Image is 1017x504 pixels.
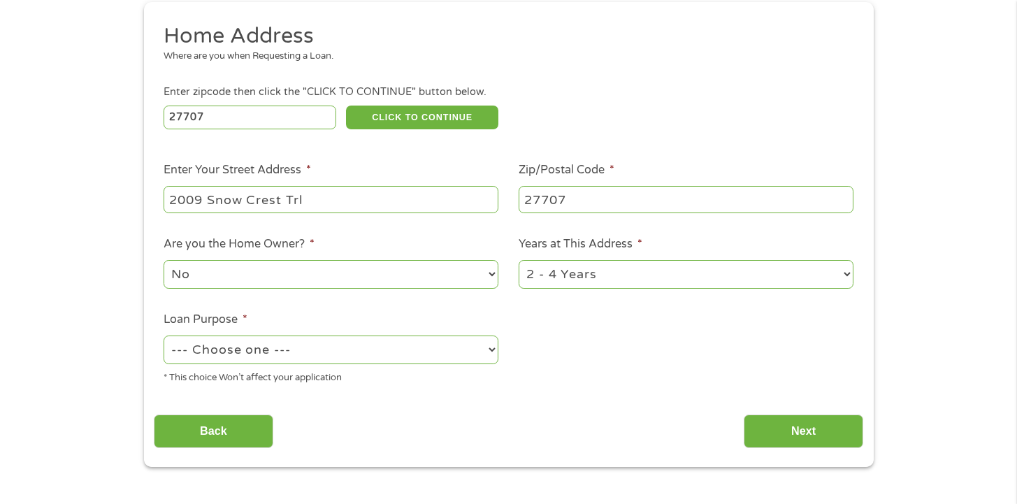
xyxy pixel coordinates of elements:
h2: Home Address [164,22,843,50]
label: Enter Your Street Address [164,163,311,178]
label: Zip/Postal Code [519,163,614,178]
label: Years at This Address [519,237,642,252]
input: Enter Zipcode (e.g 01510) [164,106,336,129]
input: 1 Main Street [164,186,498,213]
div: Enter zipcode then click the "CLICK TO CONTINUE" button below. [164,85,853,100]
button: CLICK TO CONTINUE [346,106,498,129]
input: Back [154,415,273,449]
div: * This choice Won’t affect your application [164,366,498,385]
div: Where are you when Requesting a Loan. [164,50,843,64]
input: Next [744,415,863,449]
label: Are you the Home Owner? [164,237,315,252]
label: Loan Purpose [164,312,247,327]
